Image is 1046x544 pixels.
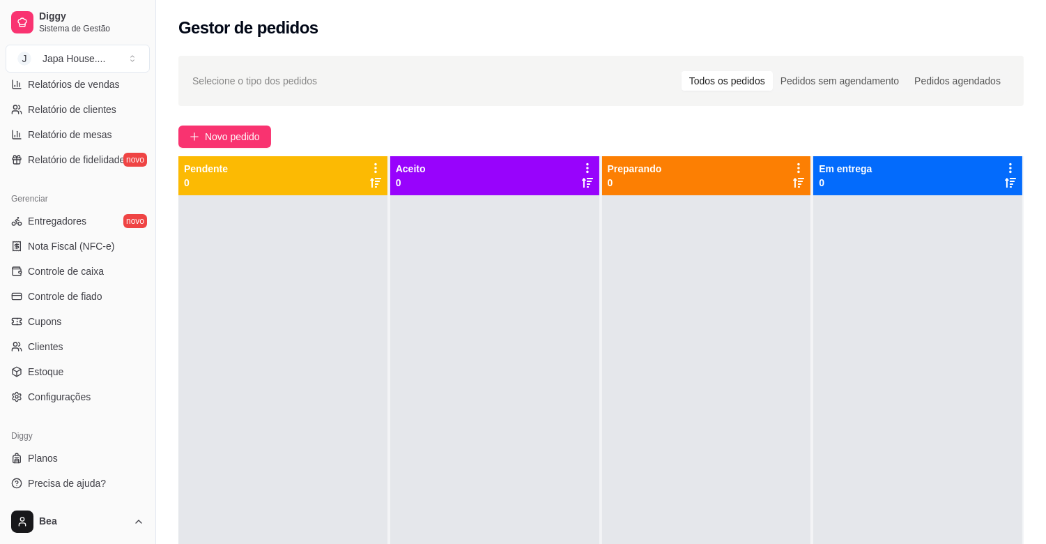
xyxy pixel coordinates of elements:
span: plus [190,132,199,142]
a: Controle de caixa [6,260,150,282]
a: DiggySistema de Gestão [6,6,150,39]
span: Relatório de fidelidade [28,153,125,167]
div: Diggy [6,425,150,447]
div: Pedidos sem agendamento [773,71,907,91]
button: Novo pedido [178,126,271,148]
span: Cupons [28,315,61,328]
div: Gerenciar [6,188,150,210]
span: Controle de fiado [28,289,102,303]
p: Em entrega [819,162,872,176]
div: Japa House. ... [43,52,105,66]
p: Pendente [184,162,228,176]
span: Selecione o tipo dos pedidos [192,73,317,89]
p: Preparando [608,162,662,176]
span: Estoque [28,365,63,379]
span: J [17,52,31,66]
span: Diggy [39,10,144,23]
h2: Gestor de pedidos [178,17,318,39]
a: Relatório de mesas [6,123,150,146]
a: Estoque [6,361,150,383]
button: Bea [6,505,150,538]
span: Precisa de ajuda? [28,476,106,490]
span: Nota Fiscal (NFC-e) [28,239,114,253]
div: Pedidos agendados [907,71,1008,91]
span: Planos [28,451,58,465]
a: Clientes [6,335,150,358]
a: Cupons [6,310,150,333]
span: Relatórios de vendas [28,77,120,91]
a: Relatório de clientes [6,98,150,121]
span: Entregadores [28,214,86,228]
p: 0 [819,176,872,190]
p: 0 [184,176,228,190]
a: Controle de fiado [6,285,150,308]
span: Relatório de clientes [28,103,116,116]
a: Configurações [6,386,150,408]
span: Controle de caixa [28,264,104,278]
a: Precisa de ajuda? [6,472,150,494]
span: Clientes [28,340,63,354]
span: Relatório de mesas [28,128,112,142]
span: Configurações [28,390,91,404]
a: Nota Fiscal (NFC-e) [6,235,150,257]
a: Relatórios de vendas [6,73,150,96]
a: Planos [6,447,150,469]
p: 0 [396,176,426,190]
span: Bea [39,515,128,528]
a: Relatório de fidelidadenovo [6,149,150,171]
button: Select a team [6,45,150,73]
span: Sistema de Gestão [39,23,144,34]
div: Todos os pedidos [682,71,773,91]
a: Entregadoresnovo [6,210,150,232]
span: Novo pedido [205,129,260,144]
p: Aceito [396,162,426,176]
p: 0 [608,176,662,190]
